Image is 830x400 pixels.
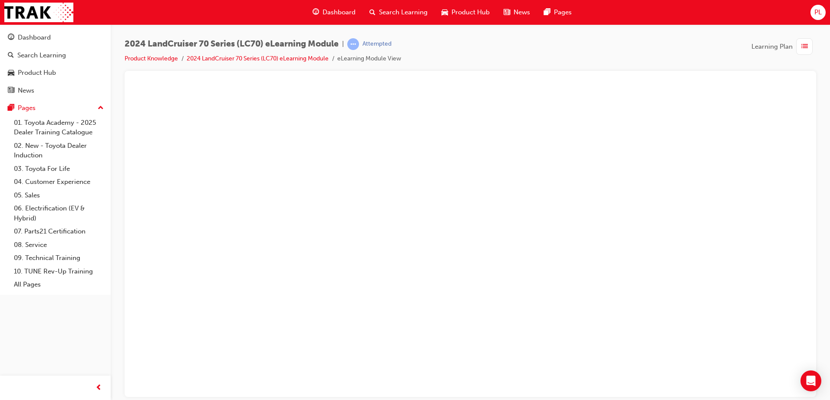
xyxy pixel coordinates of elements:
[497,3,537,21] a: news-iconNews
[537,3,579,21] a: pages-iconPages
[323,7,356,17] span: Dashboard
[17,50,66,60] div: Search Learning
[337,54,401,64] li: eLearning Module View
[347,38,359,50] span: learningRecordVerb_ATTEMPT-icon
[3,30,107,46] a: Dashboard
[441,7,448,18] span: car-icon
[554,7,572,17] span: Pages
[18,33,51,43] div: Dashboard
[18,103,36,113] div: Pages
[8,34,14,42] span: guage-icon
[10,189,107,202] a: 05. Sales
[379,7,428,17] span: Search Learning
[3,47,107,63] a: Search Learning
[98,103,104,114] span: up-icon
[751,42,793,52] span: Learning Plan
[544,7,550,18] span: pages-icon
[10,175,107,189] a: 04. Customer Experience
[96,383,102,393] span: prev-icon
[504,7,510,18] span: news-icon
[800,370,821,391] div: Open Intercom Messenger
[306,3,362,21] a: guage-iconDashboard
[10,278,107,291] a: All Pages
[369,7,375,18] span: search-icon
[3,28,107,100] button: DashboardSearch LearningProduct HubNews
[10,162,107,176] a: 03. Toyota For Life
[125,55,178,62] a: Product Knowledge
[10,225,107,238] a: 07. Parts21 Certification
[187,55,329,62] a: 2024 LandCruiser 70 Series (LC70) eLearning Module
[814,7,822,17] span: PL
[10,202,107,225] a: 06. Electrification (EV & Hybrid)
[10,238,107,252] a: 08. Service
[125,39,339,49] span: 2024 LandCruiser 70 Series (LC70) eLearning Module
[8,87,14,95] span: news-icon
[435,3,497,21] a: car-iconProduct Hub
[18,68,56,78] div: Product Hub
[8,52,14,60] span: search-icon
[313,7,319,18] span: guage-icon
[8,104,14,112] span: pages-icon
[801,41,808,52] span: list-icon
[751,38,816,55] button: Learning Plan
[362,3,435,21] a: search-iconSearch Learning
[3,100,107,116] button: Pages
[342,39,344,49] span: |
[4,3,73,22] img: Trak
[514,7,530,17] span: News
[362,40,392,48] div: Attempted
[3,65,107,81] a: Product Hub
[810,5,826,20] button: PL
[18,86,34,96] div: News
[8,69,14,77] span: car-icon
[10,139,107,162] a: 02. New - Toyota Dealer Induction
[3,83,107,99] a: News
[10,251,107,265] a: 09. Technical Training
[10,265,107,278] a: 10. TUNE Rev-Up Training
[10,116,107,139] a: 01. Toyota Academy - 2025 Dealer Training Catalogue
[451,7,490,17] span: Product Hub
